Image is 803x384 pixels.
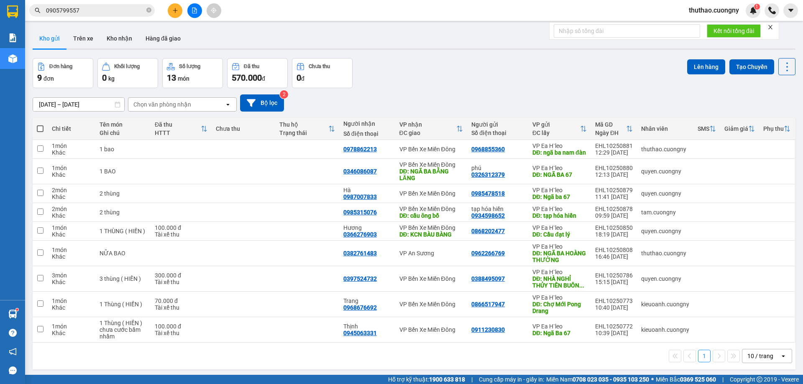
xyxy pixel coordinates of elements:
[52,330,91,336] div: Khác
[100,301,146,308] div: 1 Thùng ( HIỀN )
[471,212,505,219] div: 0934598652
[155,279,207,285] div: Tài xế thu
[8,33,17,42] img: solution-icon
[532,275,587,289] div: DĐ: NHÀ NGHỈ THỦY TIÊN BUÔN HỒ
[343,323,391,330] div: Thịnh
[52,149,91,156] div: Khác
[280,90,288,99] sup: 2
[532,301,587,314] div: DĐ: Chợ Mới Pong Drang
[100,130,146,136] div: Ghi chú
[297,73,301,83] span: 0
[343,330,377,336] div: 0945063331
[787,7,795,14] span: caret-down
[595,121,626,128] div: Mã GD
[780,353,787,359] svg: open
[43,75,54,82] span: đơn
[399,161,463,168] div: VP Bến Xe Miền Đông
[595,247,633,253] div: EHL10250808
[52,272,91,279] div: 3 món
[399,206,463,212] div: VP Bến Xe Miền Đông
[52,206,91,212] div: 2 món
[52,171,91,178] div: Khác
[151,118,212,140] th: Toggle SortBy
[343,275,377,282] div: 0397524732
[179,64,200,69] div: Số lượng
[471,171,505,178] div: 0326312379
[155,224,207,231] div: 100.000 đ
[595,279,633,285] div: 15:15 [DATE]
[9,366,17,374] span: message
[532,330,587,336] div: DĐ: Ngã Ba 67
[595,149,633,156] div: 12:29 [DATE]
[211,8,217,13] span: aim
[713,26,754,36] span: Kết nối tổng đài
[52,253,91,260] div: Khác
[471,130,524,136] div: Số điện thoại
[768,7,776,14] img: phone-icon
[292,58,353,88] button: Chưa thu0đ
[532,206,587,212] div: VP Ea H`leo
[595,130,626,136] div: Ngày ĐH
[395,118,468,140] th: Toggle SortBy
[35,8,41,13] span: search
[155,298,207,304] div: 70.000 đ
[656,375,716,384] span: Miền Bắc
[757,376,762,382] span: copyright
[279,121,328,128] div: Thu hộ
[720,118,759,140] th: Toggle SortBy
[399,231,463,238] div: DĐ: KCN BÀU BÀNG
[591,118,637,140] th: Toggle SortBy
[471,190,505,197] div: 0985478518
[471,165,524,171] div: phú
[698,350,711,362] button: 1
[532,250,587,263] div: DĐ: NGÃ BA HOÀNG THƯỜNG
[33,28,66,48] button: Kho gửi
[595,193,633,200] div: 11:41 [DATE]
[33,98,124,111] input: Select a date range.
[33,58,93,88] button: Đơn hàng9đơn
[8,54,17,63] img: warehouse-icon
[343,209,377,216] div: 0985315076
[471,275,505,282] div: 0388495097
[641,228,689,234] div: quyen.cuongny
[168,3,182,18] button: plus
[343,250,377,257] div: 0382761483
[388,375,465,384] span: Hỗ trợ kỹ thuật:
[595,142,633,149] div: EHL10250881
[641,146,689,153] div: thuthao.cuongny
[729,59,774,74] button: Tạo Chuyến
[100,146,146,153] div: 1 bao
[240,94,284,112] button: Bộ lọc
[399,190,463,197] div: VP Bến Xe Miền Đông
[399,121,457,128] div: VP nhận
[52,142,91,149] div: 1 món
[532,294,587,301] div: VP Ea H`leo
[399,212,463,219] div: DĐ: cầu ông bố
[52,247,91,253] div: 1 món
[155,121,201,128] div: Đã thu
[97,58,158,88] button: Khối lượng0kg
[595,224,633,231] div: EHL10250850
[100,275,146,282] div: 3 thùng ( HIỀN )
[471,228,505,234] div: 0868202477
[724,125,748,132] div: Giảm giá
[52,231,91,238] div: Khác
[532,171,587,178] div: DĐ: NGÃ BA 67
[532,121,580,128] div: VP gửi
[244,64,259,69] div: Đã thu
[747,352,773,360] div: 10 / trang
[532,149,587,156] div: DĐ: ngã ba nam đàn
[52,304,91,311] div: Khác
[100,320,146,340] div: 1 Thùng ( HIỀN ) chưa cước bấm nhầm
[399,250,463,257] div: VP An Sương
[595,212,633,219] div: 09:59 [DATE]
[9,348,17,356] span: notification
[759,118,795,140] th: Toggle SortBy
[554,24,700,38] input: Nhập số tổng đài
[100,228,146,234] div: 1 THÙNG ( HIỀN )
[52,187,91,193] div: 2 món
[651,378,654,381] span: ⚪️
[301,75,304,82] span: đ
[343,193,377,200] div: 0987007833
[783,3,798,18] button: caret-down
